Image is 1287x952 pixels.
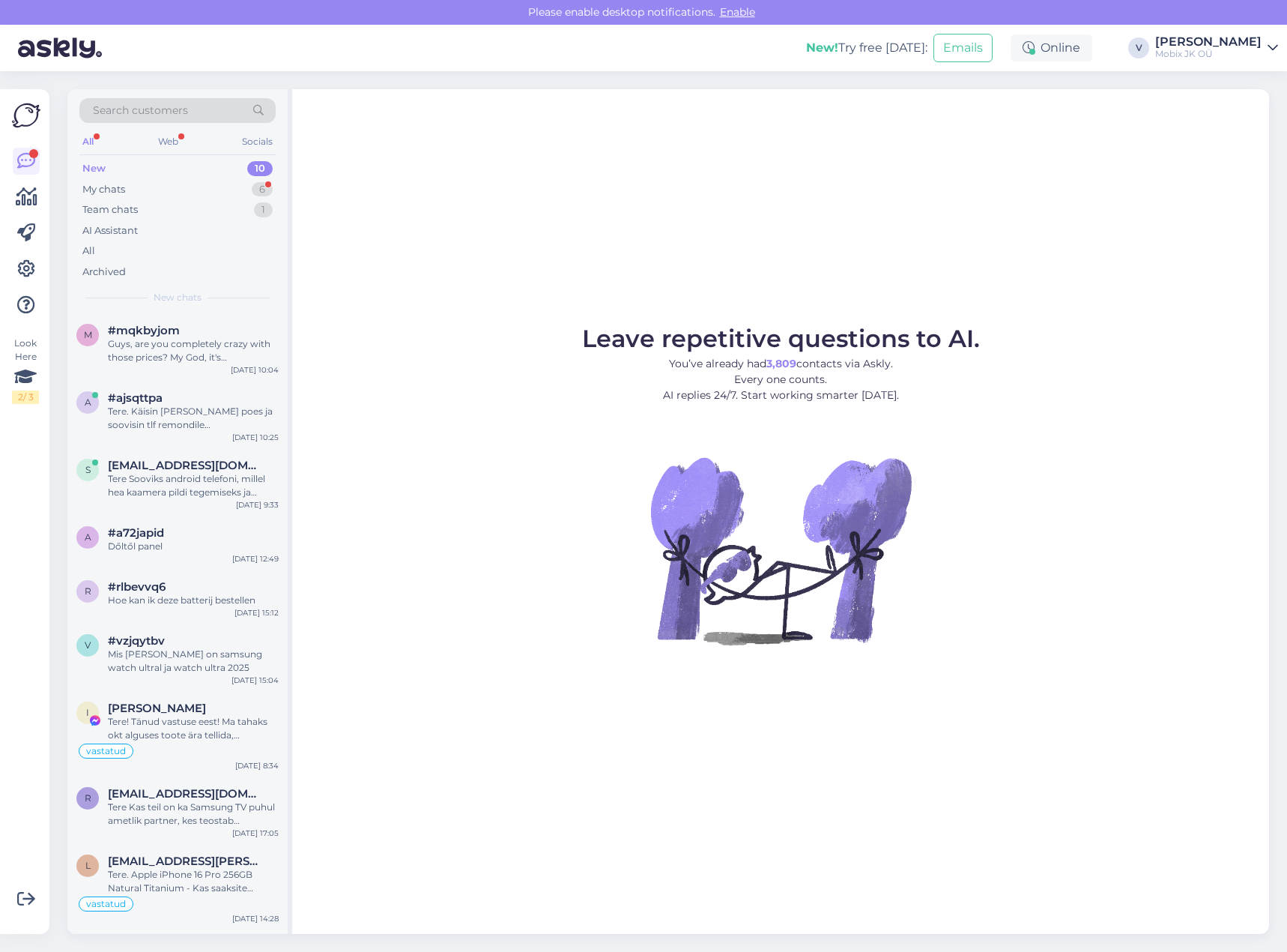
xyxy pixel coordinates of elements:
div: 6 [252,182,273,197]
span: m [84,329,92,340]
span: vastatud [86,900,126,909]
img: Askly Logo [12,101,40,130]
div: New [82,161,106,176]
div: Dőltől panel [108,540,279,553]
span: a [85,531,91,543]
span: Ingrid Mänd [108,702,206,715]
span: s [85,464,91,475]
span: a [85,397,91,408]
span: Leave repetitive questions to AI. [582,324,980,353]
div: Mis [PERSON_NAME] on samsung watch ultral ja watch ultra 2025 [108,648,279,675]
p: You’ve already had contacts via Askly. Every one counts. AI replies 24/7. Start working smarter [... [582,356,980,403]
span: Search customers [93,103,188,118]
div: Hoe kan ik deze batterij bestellen [108,594,279,607]
span: sirje.siilik@gmail.com [108,459,264,472]
span: #rlbevvq6 [108,580,166,594]
div: Online [1011,34,1092,61]
span: los.santos.del.sol@gmail.com [108,855,264,868]
span: v [85,639,91,651]
div: [DATE] 15:04 [231,675,279,686]
div: V [1128,37,1149,58]
span: raido.pajusi@gmail.com [108,787,264,801]
div: My chats [82,182,125,197]
span: r [85,792,91,804]
div: [DATE] 10:25 [232,432,279,443]
div: Mobix JK OÜ [1155,48,1262,60]
a: [PERSON_NAME]Mobix JK OÜ [1155,36,1278,60]
div: [DATE] 12:49 [232,553,279,564]
b: New! [806,40,838,55]
div: Tere Kas teil on ka Samsung TV puhul ametlik partner, kes teostab garantiitöid? [108,801,279,828]
div: Tere. Apple iPhone 16 Pro 256GB Natural Titanium - Kas saaksite täpsustada mis tootmisajaga mudel... [108,868,279,895]
span: #a72japid [108,526,164,540]
div: [DATE] 15:12 [234,607,279,618]
div: [DATE] 8:34 [235,760,279,771]
span: vastatud [86,747,126,756]
div: Tere! Tänud vastuse eest! Ma tahaks okt alguses toote ära tellida, [PERSON_NAME] huvitatud koostö... [108,715,279,742]
div: Archived [82,265,126,280]
div: Look Here [12,337,39,404]
div: [DATE] 10:04 [231,364,279,376]
span: l [85,860,91,871]
span: #mqkbyjom [108,324,180,337]
div: 1 [254,202,273,217]
div: [PERSON_NAME] [1155,36,1262,48]
b: 3,809 [766,357,796,370]
span: I [86,707,89,718]
img: No Chat active [646,415,915,685]
div: Web [155,132,181,151]
div: [DATE] 14:28 [232,913,279,924]
div: [DATE] 9:33 [236,499,279,510]
div: Socials [239,132,276,151]
div: 10 [247,161,273,176]
div: All [82,244,95,259]
div: Tere Sooviks android telefoni, millel hea kaamera pildi tegemiseks ja ennekõike helistamiseks. Ka... [108,472,279,499]
div: Guys, are you completely crazy with those prices? My God, it's awful...worst place to buy somethi... [108,337,279,364]
div: Try free [DATE]: [806,39,927,57]
span: New chats [154,291,202,304]
div: All [79,132,97,151]
div: AI Assistant [82,223,138,238]
button: Emails [933,34,993,62]
div: [DATE] 17:05 [232,828,279,839]
span: r [85,585,91,597]
span: Enable [715,5,760,19]
span: #ajsqttpa [108,391,163,405]
div: Team chats [82,202,138,217]
div: Tere. Käisin [PERSON_NAME] poes ja soovisin tlf remondile hinnapakkumist. Pidite meilile saatma, ... [108,405,279,432]
span: #vzjqytbv [108,634,165,648]
div: 2 / 3 [12,391,39,404]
